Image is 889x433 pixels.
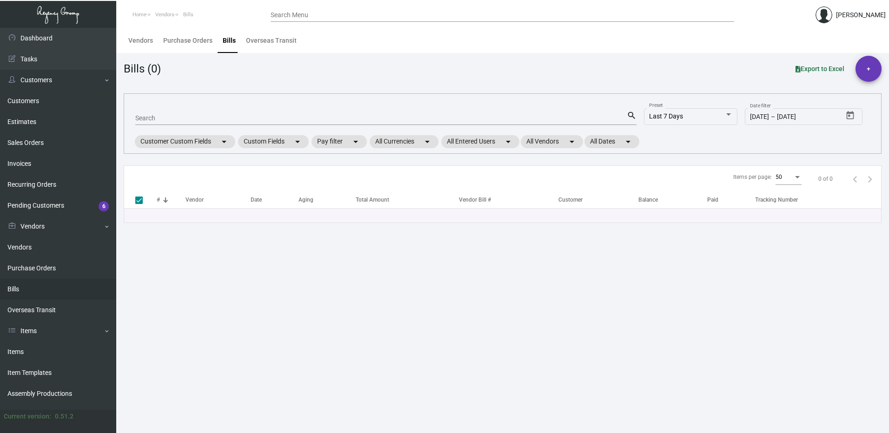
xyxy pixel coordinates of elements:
[186,196,204,204] div: Vendor
[521,135,583,148] mat-chip: All Vendors
[4,412,51,421] div: Current version:
[707,196,718,204] div: Paid
[566,136,577,147] mat-icon: arrow_drop_down
[155,12,174,18] span: Vendors
[299,196,313,204] div: Aging
[750,113,769,121] input: Start date
[836,10,886,20] div: [PERSON_NAME]
[163,36,212,46] div: Purchase Orders
[55,412,73,421] div: 0.51.2
[251,196,262,204] div: Date
[251,196,299,204] div: Date
[755,196,881,204] div: Tracking Number
[771,113,775,121] span: –
[776,174,802,181] mat-select: Items per page:
[356,196,459,204] div: Total Amount
[356,196,389,204] div: Total Amount
[503,136,514,147] mat-icon: arrow_drop_down
[584,135,639,148] mat-chip: All Dates
[862,171,877,186] button: Next page
[816,7,832,23] img: admin@bootstrapmaster.com
[459,196,491,204] div: Vendor Bill #
[219,136,230,147] mat-icon: arrow_drop_down
[299,196,356,204] div: Aging
[796,65,844,72] span: Export to Excel
[370,135,438,148] mat-chip: All Currencies
[777,113,822,121] input: End date
[733,173,772,181] div: Items per page:
[157,196,186,204] div: #
[157,196,160,204] div: #
[238,135,309,148] mat-chip: Custom Fields
[558,196,638,204] div: Customer
[183,12,193,18] span: Bills
[186,196,251,204] div: Vendor
[441,135,519,148] mat-chip: All Entered Users
[707,196,755,204] div: Paid
[843,108,858,123] button: Open calendar
[133,12,146,18] span: Home
[867,56,870,82] span: +
[558,196,583,204] div: Customer
[638,196,707,204] div: Balance
[459,196,558,204] div: Vendor Bill #
[848,171,862,186] button: Previous page
[350,136,361,147] mat-icon: arrow_drop_down
[856,56,882,82] button: +
[223,36,236,46] div: Bills
[649,112,683,120] span: Last 7 Days
[788,60,852,77] button: Export to Excel
[776,174,782,180] span: 50
[818,175,833,183] div: 0 of 0
[292,136,303,147] mat-icon: arrow_drop_down
[755,196,798,204] div: Tracking Number
[627,110,637,121] mat-icon: search
[623,136,634,147] mat-icon: arrow_drop_down
[638,196,658,204] div: Balance
[246,36,297,46] div: Overseas Transit
[135,135,235,148] mat-chip: Customer Custom Fields
[312,135,367,148] mat-chip: Pay filter
[124,60,161,77] div: Bills (0)
[422,136,433,147] mat-icon: arrow_drop_down
[128,36,153,46] div: Vendors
